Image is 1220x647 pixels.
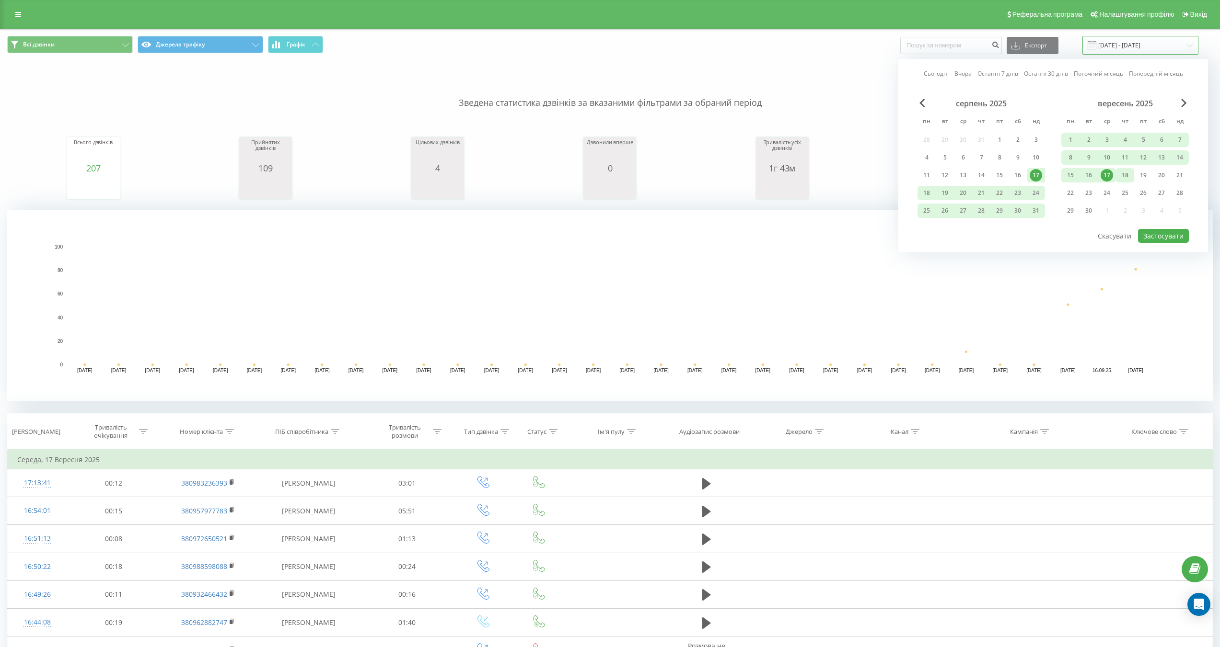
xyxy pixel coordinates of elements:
[1119,134,1131,146] div: 4
[1119,151,1131,164] div: 11
[55,244,63,250] text: 100
[1173,115,1187,129] abbr: неділя
[891,428,908,436] div: Канал
[721,368,737,373] text: [DATE]
[857,368,872,373] text: [DATE]
[180,428,223,436] div: Номер клієнта
[975,204,988,217] div: 28
[70,163,117,173] div: 207
[1134,168,1152,182] div: пт 19 вер 2025 р.
[974,115,988,129] abbr: четвер
[620,368,635,373] text: [DATE]
[527,428,546,436] div: Статус
[181,590,227,599] a: 380932466432
[1027,133,1045,147] div: нд 3 серп 2025 р.
[1129,69,1183,78] a: Попередній місяць
[586,173,634,202] svg: A chart.
[552,368,567,373] text: [DATE]
[1116,186,1134,200] div: чт 25 вер 2025 р.
[1061,133,1080,147] div: пн 1 вер 2025 р.
[990,150,1009,165] div: пт 8 серп 2025 р.
[138,36,263,53] button: Джерела трафіку
[1155,134,1168,146] div: 6
[85,423,137,440] div: Тривалість очікування
[1134,133,1152,147] div: пт 5 вер 2025 р.
[1119,187,1131,199] div: 25
[1092,368,1111,373] text: 16.09.25
[1060,368,1076,373] text: [DATE]
[993,134,1006,146] div: 1
[957,187,969,199] div: 20
[1155,169,1168,182] div: 20
[918,168,936,182] div: пн 11 серп 2025 р.
[1012,11,1083,18] span: Реферальна програма
[360,525,453,553] td: 01:13
[1030,134,1042,146] div: 3
[280,368,296,373] text: [DATE]
[586,139,634,163] div: Дзвонили вперше
[360,553,453,580] td: 00:24
[990,204,1009,218] div: пт 29 серп 2025 р.
[1064,204,1077,217] div: 29
[1116,168,1134,182] div: чт 18 вер 2025 р.
[1074,69,1123,78] a: Поточний місяць
[972,150,990,165] div: чт 7 серп 2025 р.
[1080,168,1098,182] div: вт 16 вер 2025 р.
[918,204,936,218] div: пн 25 серп 2025 р.
[17,474,58,492] div: 17:13:41
[1187,593,1210,616] div: Open Intercom Messenger
[1101,134,1113,146] div: 3
[1009,168,1027,182] div: сб 16 серп 2025 р.
[484,368,500,373] text: [DATE]
[993,368,1008,373] text: [DATE]
[918,186,936,200] div: пн 18 серп 2025 р.
[1007,37,1058,54] button: Експорт
[956,115,970,129] abbr: середа
[1138,229,1189,243] button: Застосувати
[920,204,933,217] div: 25
[17,613,58,632] div: 16:44:08
[67,497,160,525] td: 00:15
[1137,169,1150,182] div: 19
[67,553,160,580] td: 00:18
[1082,151,1095,164] div: 9
[7,36,133,53] button: Всі дзвінки
[1118,115,1132,129] abbr: четвер
[360,609,453,636] td: 01:40
[1128,368,1143,373] text: [DATE]
[67,525,160,553] td: 00:08
[1134,150,1152,165] div: пт 12 вер 2025 р.
[1137,134,1150,146] div: 5
[1174,151,1186,164] div: 14
[1082,169,1095,182] div: 16
[1024,69,1068,78] a: Останні 30 днів
[247,368,262,373] text: [DATE]
[1082,134,1095,146] div: 2
[70,173,117,202] svg: A chart.
[70,139,117,163] div: Всього дзвінків
[1064,151,1077,164] div: 8
[181,534,227,543] a: 380972650521
[1010,428,1038,436] div: Кампанія
[586,368,601,373] text: [DATE]
[67,609,160,636] td: 00:19
[414,173,462,202] svg: A chart.
[918,99,1045,108] div: серпень 2025
[379,423,430,440] div: Тривалість розмови
[936,186,954,200] div: вт 19 серп 2025 р.
[1155,187,1168,199] div: 27
[972,168,990,182] div: чт 14 серп 2025 р.
[1174,134,1186,146] div: 7
[891,368,906,373] text: [DATE]
[242,173,290,202] svg: A chart.
[679,428,740,436] div: Аудіозапис розмови
[1082,204,1095,217] div: 30
[1009,186,1027,200] div: сб 23 серп 2025 р.
[518,368,533,373] text: [DATE]
[1064,134,1077,146] div: 1
[1154,115,1169,129] abbr: субота
[1119,169,1131,182] div: 18
[990,186,1009,200] div: пт 22 серп 2025 р.
[1064,169,1077,182] div: 15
